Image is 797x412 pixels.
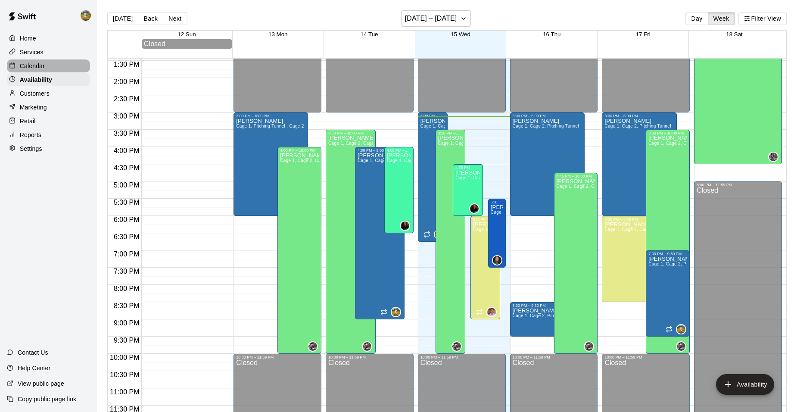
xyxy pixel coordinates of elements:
[492,255,502,265] div: Christine Kulick
[138,12,163,25] button: Back
[7,46,90,59] a: Services
[112,181,142,189] span: 5:00 PM
[420,114,445,118] div: 3:00 PM – 6:45 PM
[636,31,651,37] span: 17 Fri
[358,158,424,163] span: Cage 1, Cage 2, Pitching Tunnel
[112,319,142,327] span: 9:00 PM
[79,7,97,24] div: Jhonny Montoya
[493,256,501,265] img: Christine Kulick
[726,31,743,37] span: 18 Sat
[455,175,585,180] span: Cage 1, Cage 2, Cage 3, Cage 4, Pitching Tunnel , Weightroom
[355,147,405,319] div: 4:00 PM – 9:00 PM: Available
[473,217,498,222] div: 6:00 PM – 9:00 PM
[557,184,687,189] span: Cage 1, Cage 2, Cage 3, Cage 4, Pitching Tunnel , Weightroom
[708,12,735,25] button: Week
[363,342,371,351] img: Chirstina Moncivais
[112,61,142,68] span: 1:30 PM
[7,87,90,100] a: Customers
[236,355,319,359] div: 10:00 PM – 11:59 PM
[112,285,142,292] span: 8:00 PM
[513,355,595,359] div: 10:00 PM – 11:59 PM
[18,395,76,403] p: Copy public page link
[648,131,687,135] div: 3:30 PM – 10:00 PM
[543,31,560,37] button: 16 Thu
[112,337,142,344] span: 9:30 PM
[7,32,90,45] a: Home
[112,233,142,240] span: 6:30 PM
[20,131,41,139] p: Reports
[438,131,463,135] div: 3:30 PM – 10:00 PM
[144,40,230,48] div: Closed
[436,130,465,354] div: 3:30 PM – 10:00 PM: Available
[326,130,375,354] div: 3:30 PM – 10:00 PM: Available
[420,124,487,128] span: Cage 1, Cage 2, Pitching Tunnel
[112,95,142,103] span: 2:30 PM
[18,364,50,372] p: Help Center
[401,10,471,27] button: [DATE] – [DATE]
[328,131,373,135] div: 3:30 PM – 10:00 PM
[112,78,142,85] span: 2:00 PM
[648,141,778,146] span: Cage 1, Cage 2, Cage 3, Cage 4, Pitching Tunnel , Weightroom
[400,221,410,231] div: Kylie Hernandez
[434,229,444,240] div: Jhonny Montoya
[455,165,480,170] div: 4:30 PM – 6:00 PM
[20,34,36,43] p: Home
[554,173,598,354] div: 4:45 PM – 10:00 PM: Available
[177,31,196,37] button: 12 Sun
[328,141,458,146] span: Cage 1, Cage 2, Cage 3, Cage 4, Pitching Tunnel , Weightroom
[107,12,138,25] button: [DATE]
[7,73,90,86] a: Availability
[476,309,483,315] span: Recurring availability
[435,230,443,239] img: Jhonny Montoya
[452,342,461,351] img: Chirstina Moncivais
[233,112,308,216] div: 3:00 PM – 6:00 PM: Available
[470,216,500,319] div: 6:00 PM – 9:00 PM: Available
[7,115,90,128] a: Retail
[451,31,470,37] button: 15 Wed
[646,130,690,354] div: 3:30 PM – 10:00 PM: Available
[676,324,686,334] div: Jhonny Montoya
[7,59,90,72] a: Calendar
[488,199,506,268] div: 5:30 PM – 7:30 PM: Available
[604,355,687,359] div: 10:00 PM – 11:59 PM
[280,148,319,153] div: 4:00 PM – 10:00 PM
[646,250,690,337] div: 7:00 PM – 9:30 PM: Available
[236,124,304,128] span: Cage 1, Pitching Tunnel , Cage 2
[362,341,372,352] div: Chirstina Moncivais
[112,147,142,154] span: 4:00 PM
[423,231,430,238] span: Recurring availability
[510,302,598,337] div: 8:30 PM – 9:30 PM: Available
[470,204,479,213] img: Kylie Hernandez
[7,142,90,155] div: Settings
[738,12,787,25] button: Filter View
[469,203,479,214] div: Kylie Hernandez
[108,388,141,396] span: 11:00 PM
[112,268,142,275] span: 7:30 PM
[604,227,735,232] span: Cage 1, Cage 2, Cage 3, Cage 4, Pitching Tunnel , Weightroom
[112,216,142,223] span: 6:00 PM
[697,183,779,187] div: 5:00 PM – 11:59 PM
[584,341,594,352] div: Chirstina Moncivais
[513,313,579,318] span: Cage 1, Cage 2, Pitching Tunnel
[387,158,517,163] span: Cage 1, Cage 2, Cage 3, Cage 4, Pitching Tunnel , Weightroom
[384,147,414,233] div: 4:00 PM – 6:30 PM: Available
[18,379,64,388] p: View public page
[666,326,672,333] span: Recurring availability
[453,164,483,216] div: 4:30 PM – 6:00 PM: Available
[491,200,503,204] div: 5:30 PM – 7:30 PM
[602,112,676,216] div: 3:00 PM – 6:00 PM: Available
[604,124,671,128] span: Cage 1, Cage 2, Pitching Tunnel
[405,12,457,25] h6: [DATE] – [DATE]
[81,10,91,21] img: Jhonny Montoya
[513,303,595,308] div: 8:30 PM – 9:30 PM
[387,148,411,153] div: 4:00 PM – 6:30 PM
[7,128,90,141] a: Reports
[108,371,141,378] span: 10:30 PM
[20,117,36,125] p: Retail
